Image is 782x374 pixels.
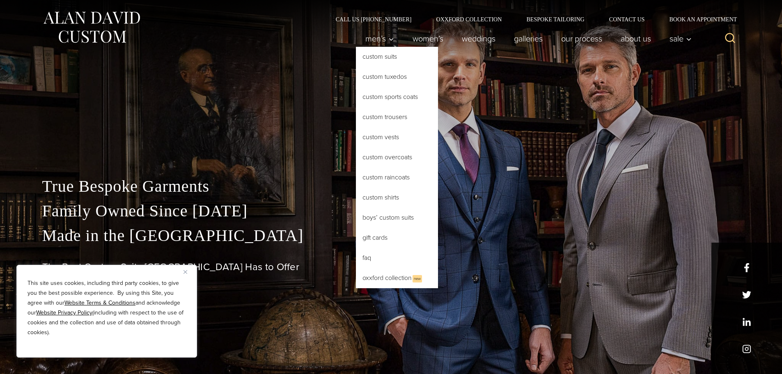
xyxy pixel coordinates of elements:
[356,87,438,107] a: Custom Sports Coats
[552,30,611,47] a: Our Process
[323,16,424,22] a: Call Us [PHONE_NUMBER]
[365,34,394,43] span: Men’s
[323,16,740,22] nav: Secondary Navigation
[356,127,438,147] a: Custom Vests
[356,47,438,67] a: Custom Suits
[42,174,740,248] p: True Bespoke Garments Family Owned Since [DATE] Made in the [GEOGRAPHIC_DATA]
[670,34,692,43] span: Sale
[356,188,438,207] a: Custom Shirts
[64,298,135,307] a: Website Terms & Conditions
[424,16,514,22] a: Oxxford Collection
[597,16,657,22] a: Contact Us
[356,208,438,227] a: Boys’ Custom Suits
[403,30,452,47] a: Women’s
[356,107,438,127] a: Custom Trousers
[42,261,740,273] h1: The Best Custom Suits [GEOGRAPHIC_DATA] Has to Offer
[28,278,186,337] p: This site uses cookies, including third party cookies, to give you the best possible experience. ...
[42,9,141,46] img: Alan David Custom
[720,29,740,48] button: View Search Form
[356,167,438,187] a: Custom Raincoats
[356,228,438,248] a: Gift Cards
[452,30,505,47] a: weddings
[183,270,187,274] img: Close
[183,267,193,277] button: Close
[356,248,438,268] a: FAQ
[36,308,92,317] a: Website Privacy Policy
[356,67,438,87] a: Custom Tuxedos
[611,30,660,47] a: About Us
[356,268,438,288] a: Oxxford CollectionNew
[356,30,696,47] nav: Primary Navigation
[413,275,422,282] span: New
[514,16,596,22] a: Bespoke Tailoring
[356,147,438,167] a: Custom Overcoats
[505,30,552,47] a: Galleries
[657,16,740,22] a: Book an Appointment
